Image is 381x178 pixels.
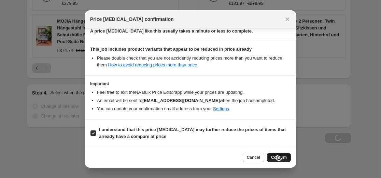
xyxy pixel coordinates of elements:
button: Cancel [243,153,264,162]
li: You can update your confirmation email address from your . [97,105,291,112]
h3: Important [90,81,291,87]
a: How to avoid reducing prices more than once [108,62,197,67]
b: A price [MEDICAL_DATA] like this usually takes a minute or less to complete. [90,28,253,34]
span: Price [MEDICAL_DATA] confirmation [90,16,174,23]
li: Please double check that you are not accidently reducing prices more than you want to reduce them [97,55,291,68]
li: Feel free to exit the NA Bulk Price Editor app while your prices are updating. [97,89,291,96]
b: [EMAIL_ADDRESS][DOMAIN_NAME] [142,98,220,103]
b: This job includes product variants that appear to be reduced in price already [90,47,252,52]
b: I understand that this price [MEDICAL_DATA] may further reduce the prices of items that already h... [99,127,286,139]
a: Settings [213,106,229,111]
span: Cancel [247,155,260,160]
button: Close [283,14,292,24]
li: An email will be sent to when the job has completed . [97,97,291,104]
